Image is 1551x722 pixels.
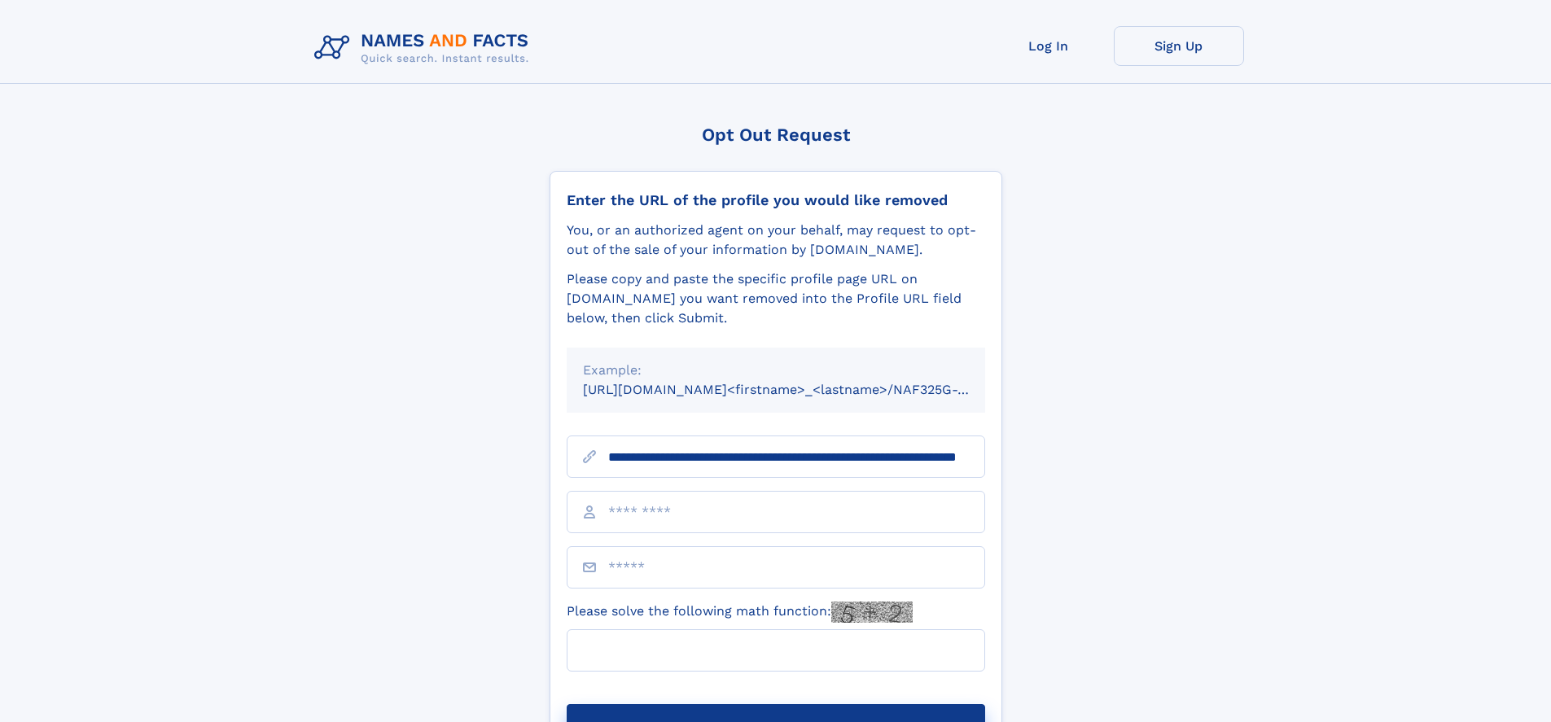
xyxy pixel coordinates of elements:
small: [URL][DOMAIN_NAME]<firstname>_<lastname>/NAF325G-xxxxxxxx [583,382,1016,397]
div: Example: [583,361,969,380]
a: Log In [984,26,1114,66]
div: Opt Out Request [550,125,1002,145]
div: Enter the URL of the profile you would like removed [567,191,985,209]
div: You, or an authorized agent on your behalf, may request to opt-out of the sale of your informatio... [567,221,985,260]
img: Logo Names and Facts [308,26,542,70]
div: Please copy and paste the specific profile page URL on [DOMAIN_NAME] you want removed into the Pr... [567,269,985,328]
label: Please solve the following math function: [567,602,913,623]
a: Sign Up [1114,26,1244,66]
